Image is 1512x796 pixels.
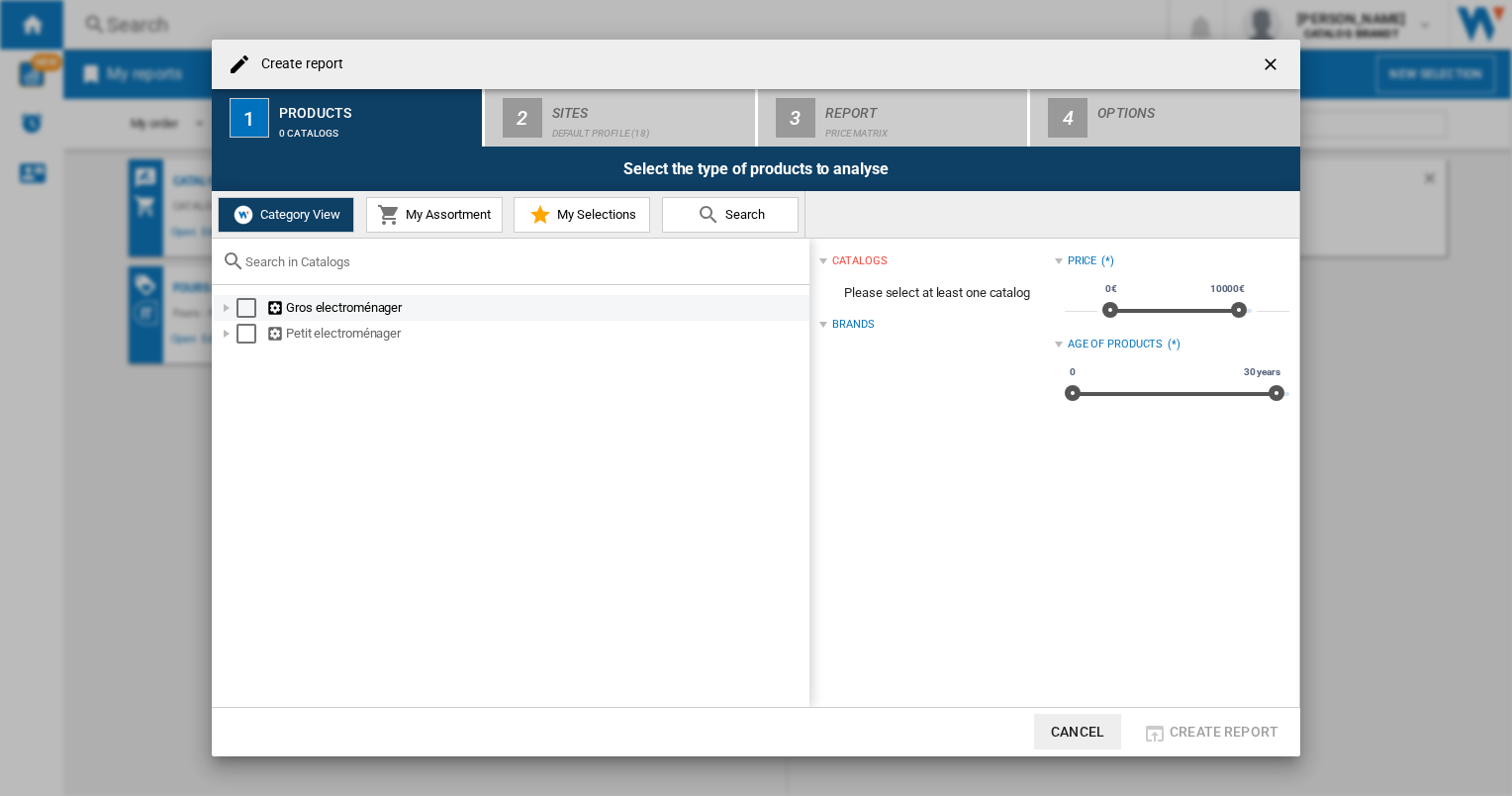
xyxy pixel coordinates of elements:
div: Options [1097,97,1292,118]
div: 4 [1048,98,1087,138]
div: 0 catalogs [279,118,474,139]
button: My Selections [514,197,650,233]
div: Default profile (18) [552,118,747,139]
button: Create report [1137,714,1284,749]
button: Cancel [1034,714,1121,749]
md-checkbox: Select [236,298,266,318]
button: 2 Sites Default profile (18) [485,89,757,147]
img: wiser-icon-white.png [232,203,255,227]
span: 10000€ [1207,281,1248,297]
button: 3 Report Price Matrix [758,89,1030,147]
button: 1 Products 0 catalogs [212,89,484,147]
div: Age of products [1068,337,1164,352]
div: Brands [832,317,874,333]
span: Create report [1170,724,1278,740]
h4: Create report [251,54,343,74]
div: Price Matrix [825,118,1020,139]
div: Price [1068,253,1097,269]
div: 2 [503,98,542,138]
div: Report [825,97,1020,118]
md-checkbox: Select [236,324,266,344]
button: My Assortment [366,197,503,233]
button: Category View [218,197,354,233]
button: 4 Options [1030,89,1300,147]
span: Search [720,207,765,222]
span: My Selections [552,207,636,222]
span: 0 [1067,364,1079,380]
div: catalogs [832,253,887,269]
div: Petit electroménager [266,324,806,344]
div: Sites [552,97,747,118]
div: 3 [776,98,815,138]
span: 30 years [1241,364,1283,380]
div: Products [279,97,474,118]
ng-md-icon: getI18NText('BUTTONS.CLOSE_DIALOG') [1261,54,1284,78]
span: Please select at least one catalog [819,274,1054,312]
button: Search [662,197,799,233]
div: 1 [230,98,269,138]
button: getI18NText('BUTTONS.CLOSE_DIALOG') [1253,45,1292,84]
div: Select the type of products to analyse [212,147,1300,191]
input: Search in Catalogs [245,254,800,269]
span: Category View [255,207,340,222]
span: 0€ [1102,281,1120,297]
div: Gros electroménager [266,298,806,318]
span: My Assortment [401,207,491,222]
